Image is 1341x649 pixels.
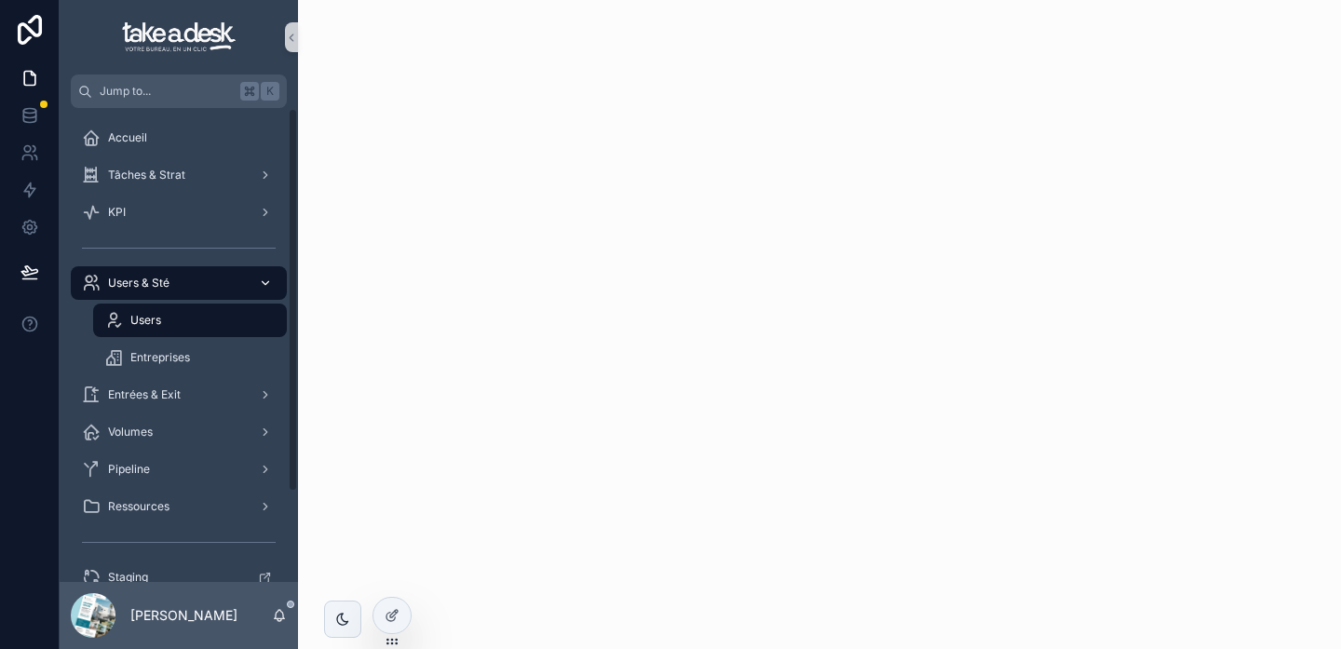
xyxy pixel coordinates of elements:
[108,387,181,402] span: Entrées & Exit
[71,378,287,412] a: Entrées & Exit
[71,74,287,108] button: Jump to...K
[71,561,287,594] a: Staging
[263,84,278,99] span: K
[130,606,237,625] p: [PERSON_NAME]
[108,425,153,439] span: Volumes
[108,130,147,145] span: Accueil
[93,341,287,374] a: Entreprises
[71,453,287,486] a: Pipeline
[122,22,236,52] img: App logo
[108,462,150,477] span: Pipeline
[100,84,233,99] span: Jump to...
[93,304,287,337] a: Users
[71,490,287,523] a: Ressources
[130,350,190,365] span: Entreprises
[71,158,287,192] a: Tâches & Strat
[108,168,185,183] span: Tâches & Strat
[60,108,298,582] div: scrollable content
[108,499,169,514] span: Ressources
[71,196,287,229] a: KPI
[71,266,287,300] a: Users & Sté
[108,570,148,585] span: Staging
[108,205,126,220] span: KPI
[130,313,161,328] span: Users
[108,276,169,291] span: Users & Sté
[71,415,287,449] a: Volumes
[71,121,287,155] a: Accueil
